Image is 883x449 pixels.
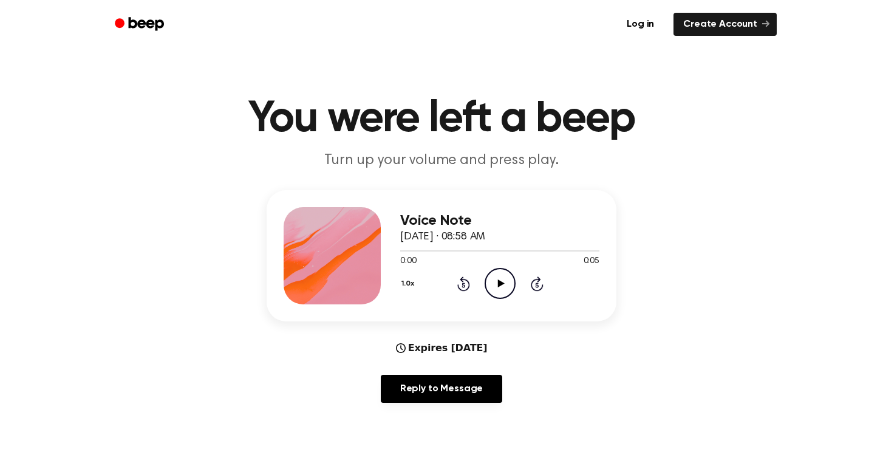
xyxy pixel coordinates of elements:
[208,151,675,171] p: Turn up your volume and press play.
[381,375,502,403] a: Reply to Message
[400,231,485,242] span: [DATE] · 08:58 AM
[131,97,752,141] h1: You were left a beep
[615,10,666,38] a: Log in
[673,13,777,36] a: Create Account
[400,213,599,229] h3: Voice Note
[400,255,416,268] span: 0:00
[106,13,175,36] a: Beep
[400,273,418,294] button: 1.0x
[584,255,599,268] span: 0:05
[396,341,488,355] div: Expires [DATE]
